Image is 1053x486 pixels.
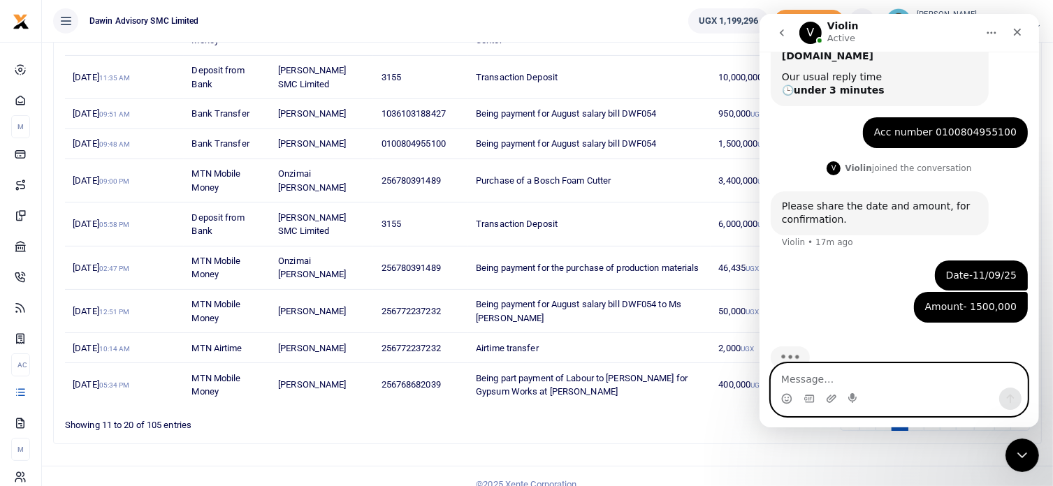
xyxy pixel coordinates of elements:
[719,219,771,229] span: 6,000,000
[191,256,240,280] span: MTN Mobile Money
[382,138,446,149] span: 0100804955100
[115,112,257,126] div: Acc number 0100804955100
[73,219,129,229] span: [DATE]
[278,168,346,193] span: Onzimai [PERSON_NAME]
[476,263,699,273] span: Being payment for the purchase of production materials
[11,278,268,325] div: Ritah says…
[99,221,130,228] small: 05:58 PM
[85,149,112,159] b: Violin
[278,306,346,316] span: [PERSON_NAME]
[22,224,94,233] div: Violin • 17m ago
[683,8,774,34] li: Wallet ballance
[382,306,441,316] span: 256772237232
[13,13,29,30] img: logo-small
[44,379,55,390] button: Gif picker
[11,103,268,145] div: Ritah says…
[99,308,130,316] small: 12:51 PM
[476,72,558,82] span: Transaction Deposit
[917,9,1042,21] small: [PERSON_NAME]
[382,343,441,353] span: 256772237232
[476,373,688,397] span: Being part payment of Labour to [PERSON_NAME] for Gypsum Works at [PERSON_NAME]
[73,72,130,82] span: [DATE]
[750,110,764,118] small: UGX
[191,168,240,193] span: MTN Mobile Money
[73,263,129,273] span: [DATE]
[278,138,346,149] span: [PERSON_NAME]
[175,246,268,277] div: Date-11/09/25
[191,108,249,119] span: Bank Transfer
[34,71,125,82] b: under 3 minutes
[886,8,911,34] img: profile-user
[191,343,242,353] span: MTN Airtime
[11,115,30,138] li: M
[278,65,346,89] span: [PERSON_NAME] SMC Limited
[746,265,759,272] small: UGX
[719,343,755,353] span: 2,000
[719,175,771,186] span: 3,400,000
[11,177,268,246] div: Violin says…
[22,57,218,84] div: Our usual reply time 🕒
[757,221,771,228] small: UGX
[719,138,771,149] span: 1,500,000
[11,331,50,355] img: Typing
[22,186,218,213] div: Please share the date and amount, for confirmation.
[11,246,268,279] div: Ritah says…
[688,8,769,34] a: UGX 1,199,296
[11,145,268,177] div: Violin says…
[719,379,764,390] span: 400,000
[774,10,844,33] li: Toup your wallet
[154,278,268,309] div: Amount- 1500,000
[99,177,130,185] small: 09:00 PM
[476,219,558,229] span: Transaction Deposit
[741,345,754,353] small: UGX
[85,148,212,161] div: joined the conversation
[103,103,268,134] div: Acc number 0100804955100
[191,212,244,237] span: Deposit from Bank
[382,379,441,390] span: 256768682039
[187,255,257,269] div: Date-11/09/25
[750,381,764,389] small: UGX
[382,263,441,273] span: 256780391489
[191,138,249,149] span: Bank Transfer
[278,343,346,353] span: [PERSON_NAME]
[719,306,760,316] span: 50,000
[278,108,346,119] span: [PERSON_NAME]
[67,147,81,161] div: Profile image for Violin
[476,343,539,353] span: Airtime transfer
[476,175,611,186] span: Purchase of a Bosch Foam Cutter
[73,306,129,316] span: [DATE]
[99,110,131,118] small: 09:51 AM
[99,140,131,148] small: 09:48 AM
[382,72,401,82] span: 3155
[382,219,401,229] span: 3155
[99,381,130,389] small: 05:34 PM
[476,138,656,149] span: Being payment for August salary bill DWF054
[73,108,130,119] span: [DATE]
[382,108,446,119] span: 1036103188427
[719,263,760,273] span: 46,435
[240,374,262,396] button: Send a message…
[757,140,771,148] small: UGX
[191,299,240,323] span: MTN Mobile Money
[760,14,1039,427] iframe: Intercom live chat
[13,15,29,26] a: logo-small logo-large logo-large
[84,15,205,27] span: Dawin Advisory SMC Limited
[476,108,656,119] span: Being payment for August salary bill DWF054
[166,286,257,300] div: Amount- 1500,000
[278,256,346,280] span: Onzimai [PERSON_NAME]
[191,373,240,397] span: MTN Mobile Money
[99,265,130,272] small: 02:47 PM
[12,350,268,374] textarea: Message…
[11,353,30,376] li: Ac
[746,308,759,316] small: UGX
[22,23,133,48] b: [EMAIL_ADDRESS][DOMAIN_NAME]
[719,72,776,82] span: 10,000,000
[66,379,78,390] button: Upload attachment
[476,299,681,323] span: Being payment for August salary bill DWF054 to Ms [PERSON_NAME]
[89,379,100,390] button: Start recording
[73,175,129,186] span: [DATE]
[757,177,771,185] small: UGX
